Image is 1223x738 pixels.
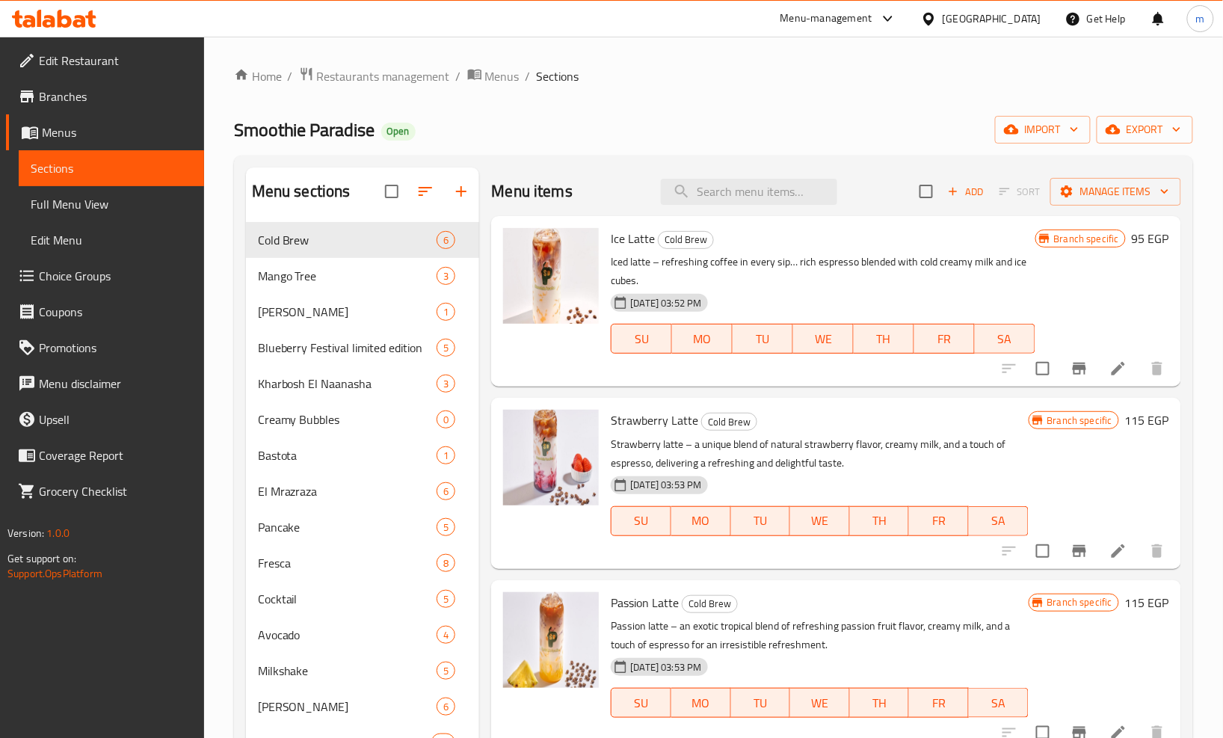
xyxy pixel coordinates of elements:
[503,228,599,324] img: Ice Latte
[856,510,904,532] span: TH
[611,435,1028,473] p: Strawberry latte – a unique blend of natural strawberry flavor, creamy milk, and a touch of espre...
[381,125,416,138] span: Open
[1050,178,1181,206] button: Manage items
[6,473,204,509] a: Grocery Checklist
[678,328,727,350] span: MO
[790,688,850,718] button: WE
[737,692,785,714] span: TU
[914,324,975,354] button: FR
[1109,120,1181,139] span: export
[437,341,455,355] span: 5
[31,159,192,177] span: Sections
[246,222,480,258] div: Cold Brew6
[799,328,848,350] span: WE
[437,305,455,319] span: 1
[611,253,1035,290] p: Iced latte – refreshing coffee in every sip… rich espresso blended with cold creamy milk and ice ...
[1048,232,1125,246] span: Branch specific
[437,267,455,285] div: items
[7,523,44,543] span: Version:
[1109,360,1127,378] a: Edit menu item
[6,330,204,366] a: Promotions
[920,328,969,350] span: FR
[672,324,733,354] button: MO
[258,518,437,536] span: Pancake
[624,296,707,310] span: [DATE] 03:52 PM
[617,328,666,350] span: SU
[1007,120,1079,139] span: import
[258,339,437,357] div: Blueberry Festival limited edition
[258,554,437,572] span: Fresca
[258,482,437,500] span: El Mrazraza
[6,366,204,402] a: Menu disclaimer
[437,592,455,606] span: 5
[437,231,455,249] div: items
[611,688,671,718] button: SU
[31,231,192,249] span: Edit Menu
[437,446,455,464] div: items
[258,626,437,644] span: Avocado
[258,662,437,680] span: Milkshake
[611,227,655,250] span: Ice Latte
[790,506,850,536] button: WE
[677,510,725,532] span: MO
[19,222,204,258] a: Edit Menu
[456,67,461,85] li: /
[1041,413,1118,428] span: Branch specific
[246,473,480,509] div: El Mrazraza6
[246,402,480,437] div: Creamy Bubbles0
[234,67,282,85] a: Home
[737,510,785,532] span: TU
[437,233,455,247] span: 6
[1041,595,1118,609] span: Branch specific
[246,617,480,653] div: Avocado4
[860,328,908,350] span: TH
[995,116,1091,144] button: import
[854,324,914,354] button: TH
[437,375,455,393] div: items
[437,303,455,321] div: items
[611,617,1028,654] p: Passion latte – an exotic tropical blend of refreshing passion fruit flavor, creamy milk, and a t...
[1062,533,1097,569] button: Branch-specific-item
[909,506,969,536] button: FR
[1109,542,1127,560] a: Edit menu item
[975,692,1023,714] span: SA
[39,339,192,357] span: Promotions
[258,410,437,428] div: Creamy Bubbles
[780,10,872,28] div: Menu-management
[1027,353,1059,384] span: Select to update
[682,595,738,613] div: Cold Brew
[258,375,437,393] span: Kharbosh El Naanasha
[7,564,102,583] a: Support.OpsPlatform
[258,267,437,285] span: Mango Tree
[6,258,204,294] a: Choice Groups
[1132,228,1169,249] h6: 95 EGP
[258,590,437,608] span: Cocktail
[856,692,904,714] span: TH
[671,688,731,718] button: MO
[19,186,204,222] a: Full Menu View
[1097,116,1193,144] button: export
[246,437,480,473] div: Bastota1
[246,545,480,581] div: Fresca8
[407,173,443,209] span: Sort sections
[258,446,437,464] div: Bastota
[526,67,531,85] li: /
[437,698,455,716] div: items
[317,67,450,85] span: Restaurants management
[1196,10,1205,27] span: m
[975,324,1035,354] button: SA
[234,113,375,147] span: Smoothie Paradise
[915,510,963,532] span: FR
[731,506,791,536] button: TU
[258,303,437,321] span: [PERSON_NAME]
[658,231,714,249] div: Cold Brew
[617,510,665,532] span: SU
[39,303,192,321] span: Coupons
[1139,351,1175,387] button: delete
[437,626,455,644] div: items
